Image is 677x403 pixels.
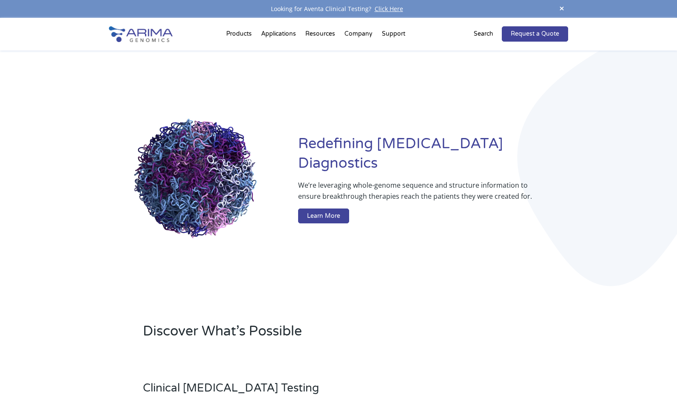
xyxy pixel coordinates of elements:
[298,180,534,209] p: We’re leveraging whole-genome sequence and structure information to ensure breakthrough therapies...
[298,134,568,180] h1: Redefining [MEDICAL_DATA] Diagnostics
[474,28,493,39] p: Search
[502,26,568,42] a: Request a Quote
[143,381,374,401] h3: Clinical [MEDICAL_DATA] Testing
[109,3,568,14] div: Looking for Aventa Clinical Testing?
[109,26,173,42] img: Arima-Genomics-logo
[634,362,677,403] iframe: Chat Widget
[143,322,447,347] h2: Discover What’s Possible
[371,5,407,13] a: Click Here
[298,209,349,224] a: Learn More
